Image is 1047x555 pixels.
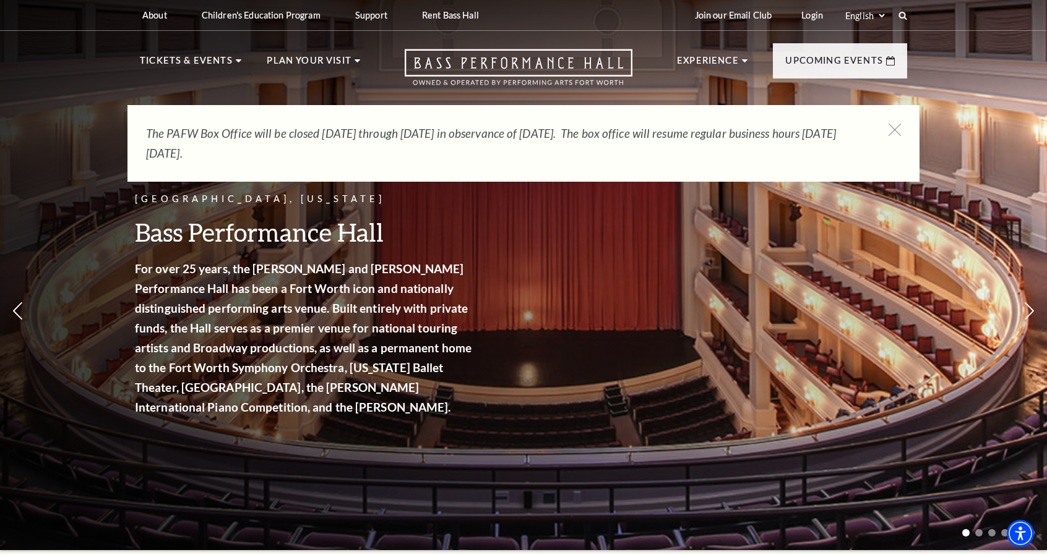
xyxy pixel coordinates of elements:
[267,53,351,75] p: Plan Your Visit
[785,53,883,75] p: Upcoming Events
[422,10,479,20] p: Rent Bass Hall
[135,192,475,207] p: [GEOGRAPHIC_DATA], [US_STATE]
[202,10,321,20] p: Children's Education Program
[146,126,836,160] em: The PAFW Box Office will be closed [DATE] through [DATE] in observance of [DATE]. The box office ...
[135,261,472,414] strong: For over 25 years, the [PERSON_NAME] and [PERSON_NAME] Performance Hall has been a Fort Worth ico...
[142,10,167,20] p: About
[843,10,887,22] select: Select:
[677,53,739,75] p: Experience
[355,10,387,20] p: Support
[140,53,233,75] p: Tickets & Events
[1007,520,1034,547] div: Accessibility Menu
[360,49,677,98] a: Open this option
[135,216,475,248] h3: Bass Performance Hall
